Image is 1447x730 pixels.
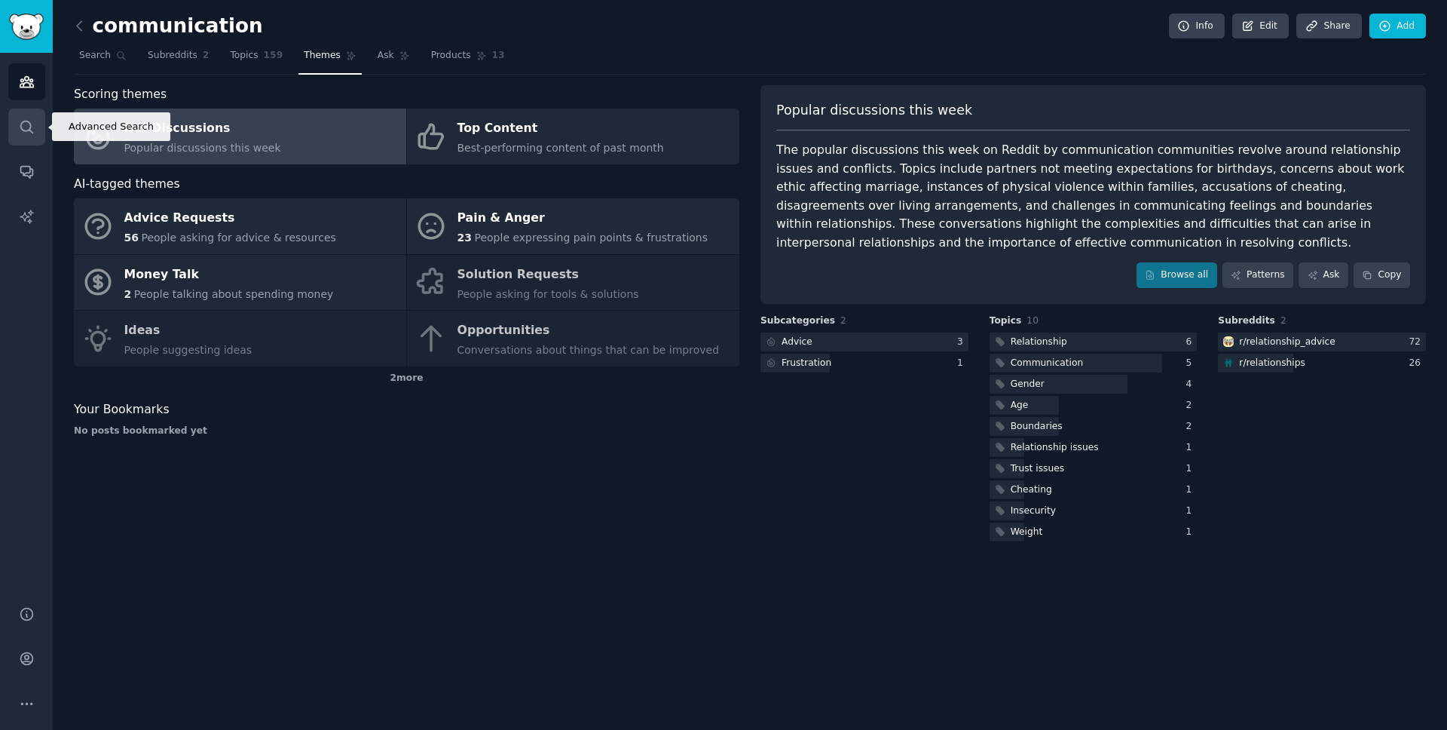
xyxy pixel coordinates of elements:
div: 5 [1186,357,1198,370]
div: 1 [957,357,968,370]
div: Frustration [782,357,831,370]
div: 1 [1186,462,1198,476]
span: 10 [1026,315,1039,326]
a: Cheating1 [990,480,1198,499]
a: Weight1 [990,523,1198,541]
span: 2 [203,49,210,63]
button: Copy [1354,262,1410,288]
span: Ask [378,49,394,63]
a: Ask [1299,262,1348,288]
span: People asking for advice & resources [141,232,335,244]
a: Boundaries2 [990,417,1198,436]
span: AI-tagged themes [74,175,180,194]
span: Products [431,49,471,63]
div: Advice [782,336,812,349]
a: Relationship issues1 [990,438,1198,457]
a: Hot DiscussionsPopular discussions this week [74,109,406,164]
div: Hot Discussions [124,117,281,141]
a: Themes [298,44,362,75]
span: Subcategories [760,314,835,328]
span: Search [79,49,111,63]
div: No posts bookmarked yet [74,425,739,438]
a: Communication5 [990,354,1198,373]
div: r/ relationship_advice [1239,336,1335,349]
div: Relationship issues [1011,441,1099,455]
a: Gender4 [990,375,1198,394]
span: Topics [230,49,258,63]
div: 1 [1186,505,1198,518]
a: Add [1369,14,1426,39]
span: Popular discussions this week [124,142,281,154]
div: Weight [1011,526,1043,539]
span: Best-performing content of past month [457,142,664,154]
a: Money Talk2People talking about spending money [74,255,406,311]
span: 2 [124,288,132,300]
a: Subreddits2 [142,44,214,75]
span: People expressing pain points & frustrations [474,232,708,244]
a: Products13 [426,44,510,75]
a: Ask [372,44,415,75]
div: 1 [1186,483,1198,497]
a: Age2 [990,396,1198,415]
a: relationshipsr/relationships26 [1218,354,1426,373]
span: 2 [840,315,846,326]
div: 6 [1186,336,1198,349]
div: Relationship [1011,336,1067,349]
span: Subreddits [148,49,197,63]
div: 2 [1186,399,1198,413]
h2: communication [74,14,263,38]
a: Frustration1 [760,354,968,373]
div: Communication [1011,357,1084,370]
div: Boundaries [1011,420,1063,434]
span: Topics [990,314,1022,328]
div: 72 [1409,336,1426,349]
div: 2 [1186,420,1198,434]
a: Top ContentBest-performing content of past month [407,109,739,164]
div: 3 [957,336,968,349]
a: Info [1169,14,1225,39]
img: relationships [1223,357,1234,368]
a: Search [74,44,132,75]
a: relationship_advicer/relationship_advice72 [1218,333,1426,351]
div: Gender [1011,378,1045,391]
div: 1 [1186,526,1198,539]
div: Advice Requests [124,207,336,231]
a: Patterns [1222,262,1293,288]
div: Cheating [1011,483,1052,497]
img: relationship_advice [1223,336,1234,347]
span: Subreddits [1218,314,1275,328]
div: r/ relationships [1239,357,1305,370]
span: 13 [492,49,505,63]
a: Advice3 [760,333,968,351]
span: Themes [304,49,341,63]
div: 1 [1186,441,1198,455]
span: 159 [264,49,283,63]
a: Topics159 [225,44,288,75]
a: Advice Requests56People asking for advice & resources [74,198,406,254]
span: Scoring themes [74,85,167,104]
span: 2 [1280,315,1286,326]
span: 23 [457,232,472,244]
div: Money Talk [124,262,334,287]
img: GummySearch logo [9,14,44,40]
a: Relationship6 [990,333,1198,351]
div: Pain & Anger [457,207,708,231]
span: People talking about spending money [134,288,334,300]
div: 4 [1186,378,1198,391]
span: Popular discussions this week [776,101,972,120]
div: Age [1011,399,1029,413]
span: 56 [124,232,139,244]
div: Top Content [457,117,664,141]
a: Edit [1232,14,1289,39]
a: Insecurity1 [990,501,1198,520]
a: Share [1296,14,1361,39]
div: The popular discussions this week on Reddit by communication communities revolve around relations... [776,141,1410,252]
a: Browse all [1136,262,1217,288]
span: Your Bookmarks [74,400,170,419]
div: 26 [1409,357,1426,370]
div: Insecurity [1011,505,1056,518]
div: Trust issues [1011,462,1064,476]
a: Trust issues1 [990,459,1198,478]
a: Pain & Anger23People expressing pain points & frustrations [407,198,739,254]
div: 2 more [74,367,739,391]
